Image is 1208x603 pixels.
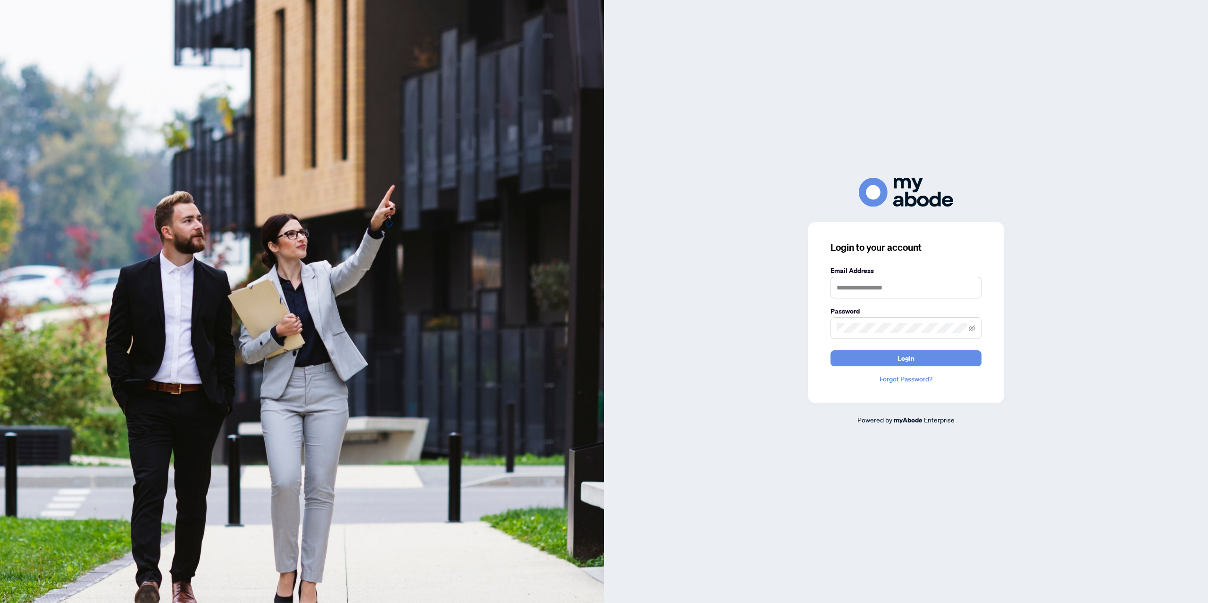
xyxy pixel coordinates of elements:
[830,306,981,316] label: Password
[898,351,914,366] span: Login
[894,415,923,425] a: myAbode
[969,325,975,331] span: eye-invisible
[830,241,981,254] h3: Login to your account
[924,415,955,424] span: Enterprise
[859,178,953,207] img: ma-logo
[830,265,981,276] label: Email Address
[830,374,981,384] a: Forgot Password?
[830,350,981,366] button: Login
[857,415,892,424] span: Powered by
